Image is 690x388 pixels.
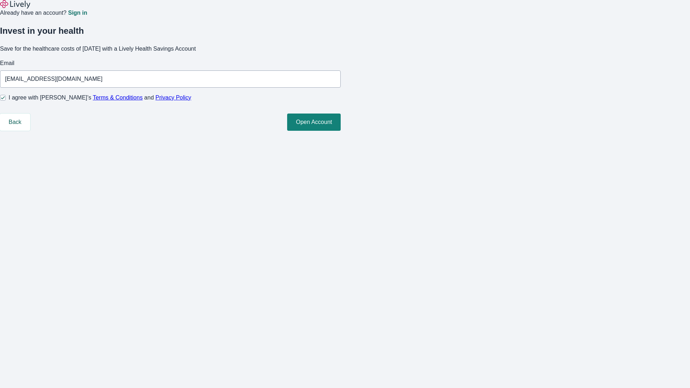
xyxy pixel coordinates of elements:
a: Sign in [68,10,87,16]
button: Open Account [287,114,341,131]
span: I agree with [PERSON_NAME]’s and [9,93,191,102]
a: Privacy Policy [156,94,192,101]
a: Terms & Conditions [93,94,143,101]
